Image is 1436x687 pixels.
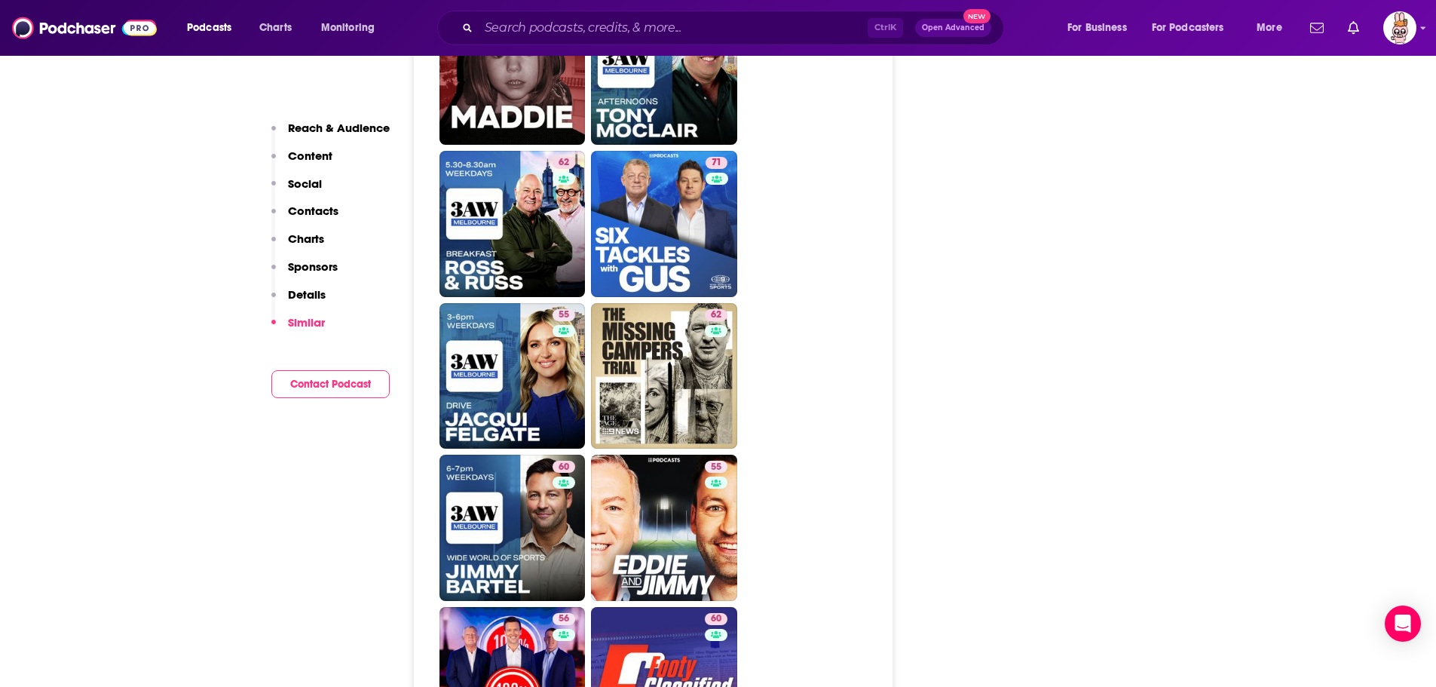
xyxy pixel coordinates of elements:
[553,157,575,169] a: 62
[706,157,727,169] a: 71
[553,461,575,473] a: 60
[1142,16,1246,40] button: open menu
[1383,11,1416,44] span: Logged in as Nouel
[271,287,326,315] button: Details
[1304,15,1330,41] a: Show notifications dropdown
[288,315,325,330] p: Similar
[922,24,984,32] span: Open Advanced
[288,176,322,191] p: Social
[1246,16,1301,40] button: open menu
[868,18,903,38] span: Ctrl K
[271,149,332,176] button: Content
[288,259,338,274] p: Sponsors
[439,151,586,297] a: 62
[271,204,338,232] button: Contacts
[311,16,394,40] button: open menu
[479,16,868,40] input: Search podcasts, credits, & more...
[705,613,727,625] a: 60
[271,121,390,149] button: Reach & Audience
[705,461,727,473] a: 55
[559,155,569,170] span: 62
[915,19,991,37] button: Open AdvancedNew
[187,17,231,38] span: Podcasts
[591,303,737,449] a: 62
[288,121,390,135] p: Reach & Audience
[288,232,324,246] p: Charts
[271,259,338,287] button: Sponsors
[176,16,251,40] button: open menu
[271,176,322,204] button: Social
[705,309,727,321] a: 62
[250,16,301,40] a: Charts
[591,151,737,297] a: 71
[1152,17,1224,38] span: For Podcasters
[1057,16,1146,40] button: open menu
[553,309,575,321] a: 55
[553,613,575,625] a: 56
[1383,11,1416,44] button: Show profile menu
[452,11,1018,45] div: Search podcasts, credits, & more...
[288,204,338,218] p: Contacts
[559,308,569,323] span: 55
[271,232,324,259] button: Charts
[1385,606,1421,642] div: Open Intercom Messenger
[963,9,991,23] span: New
[439,455,586,601] a: 60
[1067,17,1127,38] span: For Business
[321,17,375,38] span: Monitoring
[271,370,390,398] button: Contact Podcast
[591,455,737,601] a: 55
[288,149,332,163] p: Content
[439,303,586,449] a: 55
[711,308,721,323] span: 62
[711,612,721,627] span: 60
[559,460,569,475] span: 60
[1257,17,1282,38] span: More
[559,612,569,627] span: 56
[271,315,325,343] button: Similar
[711,460,721,475] span: 55
[1342,15,1365,41] a: Show notifications dropdown
[12,14,157,42] img: Podchaser - Follow, Share and Rate Podcasts
[288,287,326,302] p: Details
[1383,11,1416,44] img: User Profile
[712,155,721,170] span: 71
[259,17,292,38] span: Charts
